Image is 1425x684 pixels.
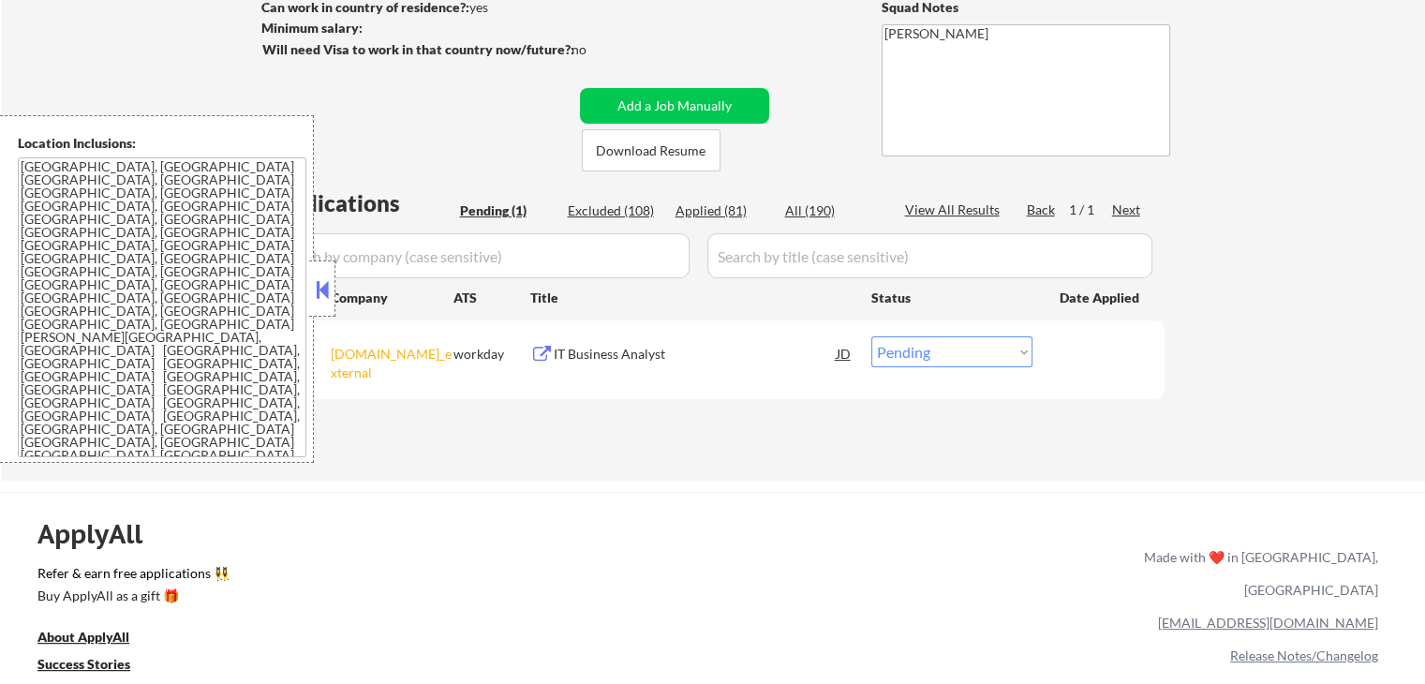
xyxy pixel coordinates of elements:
[37,587,225,610] a: Buy ApplyAll as a gift 🎁
[785,201,879,220] div: All (190)
[453,289,530,307] div: ATS
[1027,201,1057,219] div: Back
[331,345,453,381] div: [DOMAIN_NAME]_external
[1069,201,1112,219] div: 1 / 1
[268,192,453,215] div: Applications
[37,567,752,587] a: Refer & earn free applications 👯‍♀️
[453,345,530,364] div: workday
[580,88,769,124] button: Add a Job Manually
[262,41,574,57] strong: Will need Visa to work in that country now/future?:
[37,589,225,602] div: Buy ApplyAll as a gift 🎁
[1060,289,1142,307] div: Date Applied
[582,129,720,171] button: Download Resume
[1112,201,1142,219] div: Next
[1158,615,1378,631] a: [EMAIL_ADDRESS][DOMAIN_NAME]
[871,280,1032,314] div: Status
[37,655,156,678] a: Success Stories
[1136,541,1378,606] div: Made with ❤️ in [GEOGRAPHIC_DATA], [GEOGRAPHIC_DATA]
[460,201,554,220] div: Pending (1)
[268,233,690,278] input: Search by company (case sensitive)
[331,289,453,307] div: Company
[568,201,661,220] div: Excluded (108)
[707,233,1152,278] input: Search by title (case sensitive)
[37,656,130,672] u: Success Stories
[675,201,769,220] div: Applied (81)
[835,336,854,370] div: JD
[37,628,156,651] a: About ApplyAll
[37,518,164,550] div: ApplyAll
[554,345,837,364] div: IT Business Analyst
[18,134,306,153] div: Location Inclusions:
[1230,647,1378,663] a: Release Notes/Changelog
[905,201,1005,219] div: View All Results
[530,289,854,307] div: Title
[261,20,363,36] strong: Minimum salary:
[37,629,129,645] u: About ApplyAll
[571,40,625,59] div: no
